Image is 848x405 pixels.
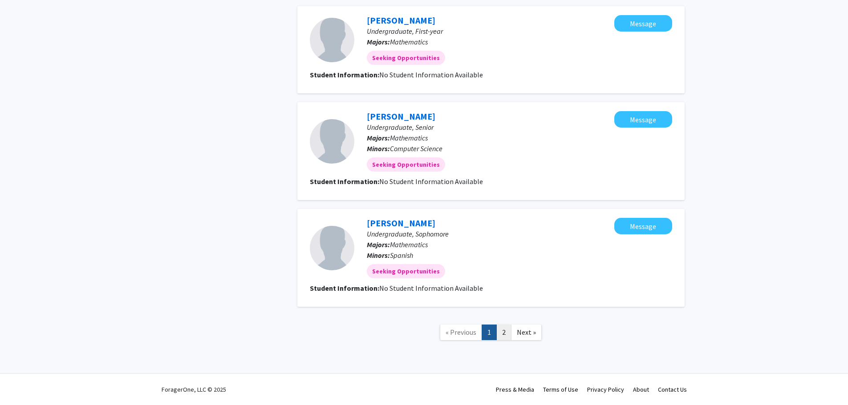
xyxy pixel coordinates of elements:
[367,157,445,172] mat-chip: Seeking Opportunities
[440,325,482,340] a: Previous Page
[496,325,511,340] a: 2
[367,144,390,153] b: Minors:
[379,70,483,79] span: No Student Information Available
[633,385,649,393] a: About
[543,385,578,393] a: Terms of Use
[367,229,449,238] span: Undergraduate, Sophomore
[446,328,476,337] span: « Previous
[587,385,624,393] a: Privacy Policy
[367,111,435,122] a: [PERSON_NAME]
[390,240,428,249] span: Mathematics
[658,385,687,393] a: Contact Us
[310,70,379,79] b: Student Information:
[367,217,435,229] a: [PERSON_NAME]
[390,251,413,260] span: Spanish
[390,37,428,46] span: Mathematics
[517,328,536,337] span: Next »
[367,51,445,65] mat-chip: Seeking Opportunities
[162,374,226,405] div: ForagerOne, LLC © 2025
[390,144,442,153] span: Computer Science
[297,316,685,352] nav: Page navigation
[379,284,483,293] span: No Student Information Available
[511,325,542,340] a: Next
[7,365,38,398] iframe: Chat
[367,133,390,142] b: Majors:
[614,111,672,128] button: Message Joanna Wright
[367,251,390,260] b: Minors:
[496,385,534,393] a: Press & Media
[367,27,443,36] span: Undergraduate, First-year
[379,177,483,186] span: No Student Information Available
[367,123,434,132] span: Undergraduate, Senior
[614,218,672,234] button: Message Amelia Xie
[367,37,390,46] b: Majors:
[614,15,672,32] button: Message Lindsey Johnson
[310,177,379,186] b: Student Information:
[367,264,445,278] mat-chip: Seeking Opportunities
[367,15,435,26] a: [PERSON_NAME]
[482,325,497,340] a: 1
[367,240,390,249] b: Majors:
[310,284,379,293] b: Student Information:
[390,133,428,142] span: Mathematics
